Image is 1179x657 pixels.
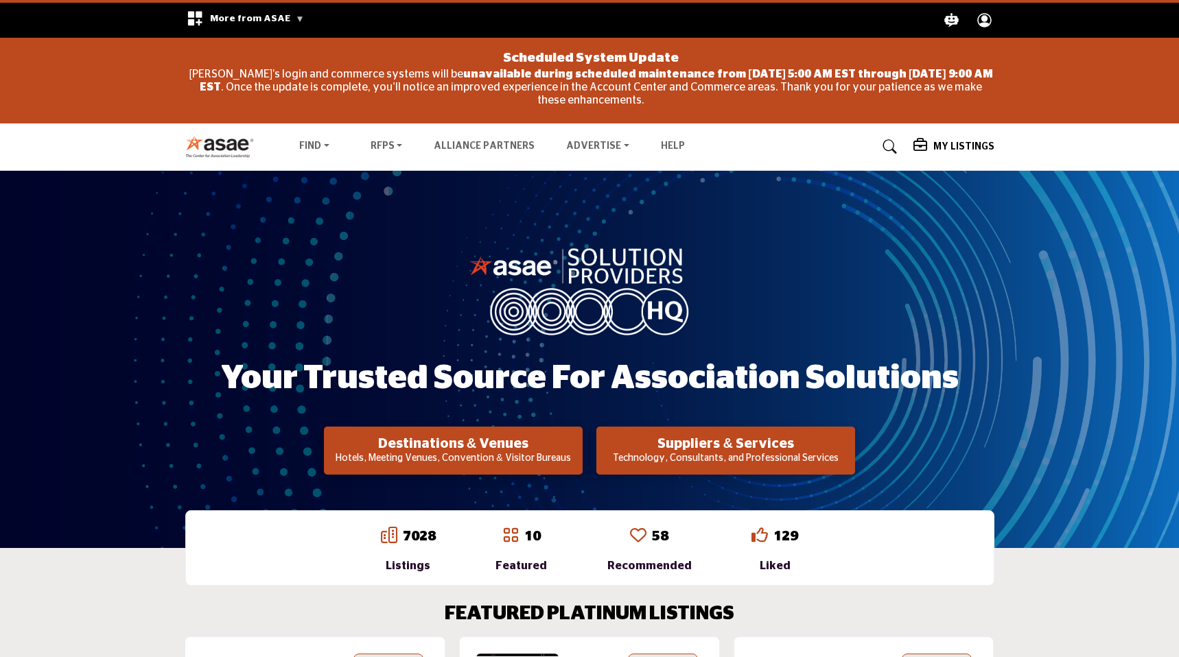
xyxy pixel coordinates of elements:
[210,14,304,23] span: More from ASAE
[557,137,639,156] a: Advertise
[469,245,710,335] img: image
[189,68,993,108] p: [PERSON_NAME]'s login and commerce systems will be . Once the update is complete, you'll notice a...
[933,141,994,153] h5: My Listings
[434,141,535,151] a: Alliance Partners
[495,558,547,574] div: Featured
[751,527,768,543] i: Go to Liked
[403,529,436,543] a: 7028
[324,427,583,475] button: Destinations & Venues Hotels, Meeting Venues, Convention & Visitor Bureaus
[290,137,339,156] a: Find
[661,141,685,151] a: Help
[328,452,579,466] p: Hotels, Meeting Venues, Convention & Visitor Bureaus
[445,603,734,626] h2: FEATURED PLATINUM LISTINGS
[189,45,993,68] div: Scheduled System Update
[185,135,261,158] img: Site Logo
[751,558,798,574] div: Liked
[600,435,851,452] h2: Suppliers & Services
[178,3,313,38] div: More from ASAE
[773,529,798,543] a: 129
[502,527,519,546] a: Go to Featured
[200,69,992,93] strong: unavailable during scheduled maintenance from [DATE] 5:00 AM EST through [DATE] 9:00 AM EST
[607,558,692,574] div: Recommended
[630,527,646,546] a: Go to Recommended
[328,435,579,452] h2: Destinations & Venues
[652,529,668,543] a: 58
[913,139,994,155] div: My Listings
[869,136,906,158] a: Search
[600,452,851,466] p: Technology, Consultants, and Professional Services
[596,427,855,475] button: Suppliers & Services Technology, Consultants, and Professional Services
[361,137,412,156] a: RFPs
[381,558,436,574] div: Listings
[524,529,541,543] a: 10
[221,357,959,400] h1: Your Trusted Source for Association Solutions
